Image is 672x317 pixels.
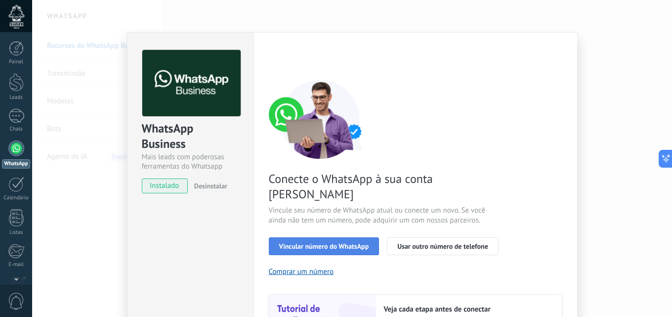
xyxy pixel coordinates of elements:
div: WhatsApp Business [142,121,239,152]
div: E-mail [2,262,31,268]
div: WhatsApp [2,159,30,169]
button: Vincular número do WhatsApp [269,237,379,255]
span: Vincule seu número de WhatsApp atual ou conecte um novo. Se você ainda não tem um número, pode ad... [269,206,504,226]
div: Leads [2,94,31,101]
img: logo_main.png [142,50,241,117]
span: Vincular número do WhatsApp [279,243,369,250]
span: Desinstalar [194,181,227,190]
button: Usar outro número de telefone [387,237,499,255]
div: Painel [2,59,31,65]
button: Comprar um número [269,267,334,276]
span: instalado [142,179,187,193]
span: Conecte o WhatsApp à sua conta [PERSON_NAME] [269,171,504,202]
span: Usar outro número de telefone [397,243,488,250]
button: Desinstalar [190,179,227,193]
img: connect number [269,80,373,159]
div: Chats [2,126,31,133]
h2: Veja cada etapa antes de conectar [384,305,552,314]
div: Mais leads com poderosas ferramentas do Whatsapp [142,152,239,171]
div: Listas [2,229,31,236]
div: Calendário [2,195,31,201]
